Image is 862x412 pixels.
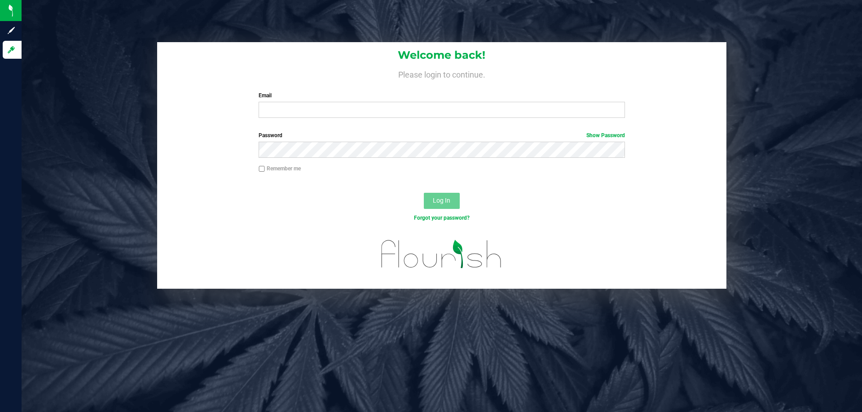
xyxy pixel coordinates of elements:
[7,26,16,35] inline-svg: Sign up
[424,193,460,209] button: Log In
[370,231,513,277] img: flourish_logo.svg
[157,68,726,79] h4: Please login to continue.
[259,91,625,100] label: Email
[157,49,726,61] h1: Welcome back!
[7,45,16,54] inline-svg: Log in
[259,166,265,172] input: Remember me
[259,165,301,173] label: Remember me
[586,132,625,139] a: Show Password
[259,132,282,139] span: Password
[433,197,450,204] span: Log In
[414,215,470,221] a: Forgot your password?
